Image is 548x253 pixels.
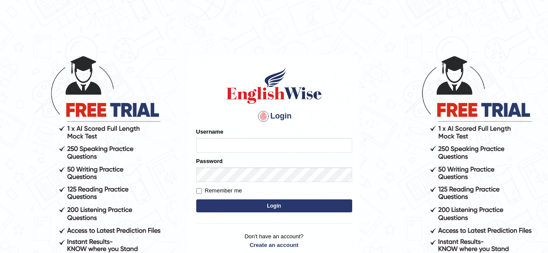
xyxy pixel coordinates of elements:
[196,188,202,194] input: Remember me
[196,157,223,165] label: Password
[196,241,352,249] a: Create an account
[196,199,352,212] button: Login
[196,186,242,195] label: Remember me
[196,109,352,123] h4: Login
[196,128,224,136] label: Username
[225,66,324,105] img: Logo of English Wise sign in for intelligent practice with AI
